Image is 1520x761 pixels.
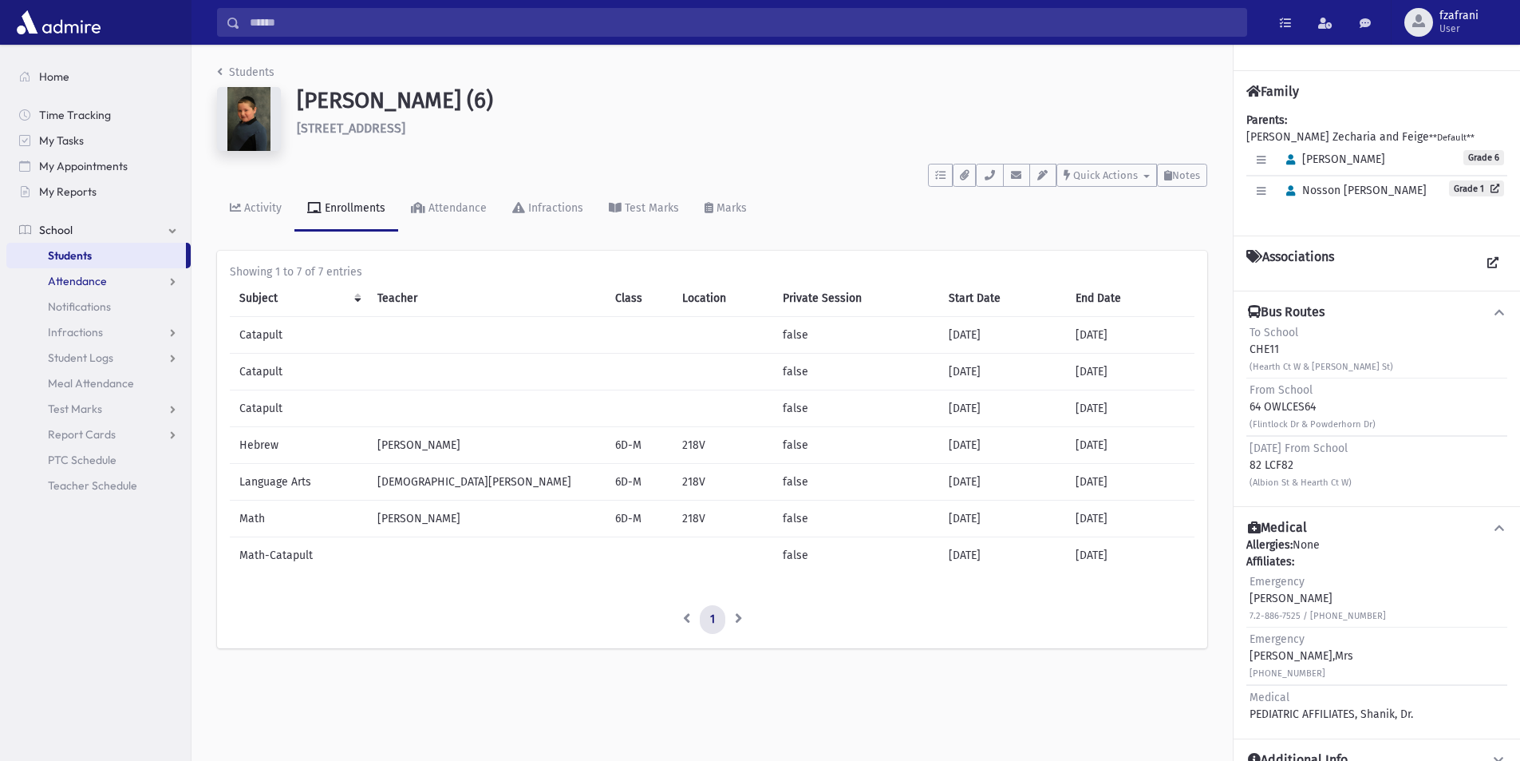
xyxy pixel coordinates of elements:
[230,264,1194,280] div: Showing 1 to 7 of 7 entries
[939,280,1066,317] th: Start Date
[6,243,186,268] a: Students
[230,280,368,317] th: Subject
[606,464,673,501] td: 6D-M
[1073,169,1138,181] span: Quick Actions
[939,464,1066,501] td: [DATE]
[773,501,938,537] td: false
[368,464,606,501] td: [DEMOGRAPHIC_DATA][PERSON_NAME]
[6,345,191,371] a: Student Logs
[39,108,111,122] span: Time Tracking
[48,351,113,365] span: Student Logs
[48,325,103,339] span: Infractions
[773,464,938,501] td: false
[1066,317,1194,354] td: [DATE]
[1250,691,1289,704] span: Medical
[6,102,191,128] a: Time Tracking
[425,201,487,215] div: Attendance
[1250,631,1353,681] div: [PERSON_NAME],Mrs
[1250,573,1386,624] div: [PERSON_NAME]
[39,159,128,173] span: My Appointments
[606,427,673,464] td: 6D-M
[1066,354,1194,390] td: [DATE]
[1172,169,1200,181] span: Notes
[230,501,368,537] td: Math
[1250,324,1393,375] div: CHE11
[39,69,69,84] span: Home
[297,121,1207,136] h6: [STREET_ADDRESS]
[1250,442,1348,455] span: [DATE] From School
[1250,611,1386,621] small: 7.2-886-7525 / [PHONE_NUMBER]
[322,201,385,215] div: Enrollments
[1066,464,1194,501] td: [DATE]
[1250,383,1313,397] span: From School
[1066,427,1194,464] td: [DATE]
[939,317,1066,354] td: [DATE]
[6,268,191,294] a: Attendance
[673,427,773,464] td: 218V
[1250,632,1305,646] span: Emergency
[1463,150,1504,165] span: Grade 6
[1246,112,1507,223] div: [PERSON_NAME] Zecharia and Feige
[48,299,111,314] span: Notifications
[673,464,773,501] td: 218V
[1246,555,1294,569] b: Affiliates:
[1066,390,1194,427] td: [DATE]
[230,537,368,574] td: Math-Catapult
[48,453,116,467] span: PTC Schedule
[773,537,938,574] td: false
[6,447,191,473] a: PTC Schedule
[6,473,191,498] a: Teacher Schedule
[217,187,294,232] a: Activity
[773,280,938,317] th: Private Session
[1279,184,1427,197] span: Nosson [PERSON_NAME]
[1246,113,1287,127] b: Parents:
[6,128,191,153] a: My Tasks
[1066,537,1194,574] td: [DATE]
[6,422,191,447] a: Report Cards
[240,8,1246,37] input: Search
[48,376,134,390] span: Meal Attendance
[48,274,107,288] span: Attendance
[48,478,137,493] span: Teacher Schedule
[6,319,191,345] a: Infractions
[6,396,191,422] a: Test Marks
[230,354,368,390] td: Catapult
[1157,164,1207,187] button: Notes
[39,184,97,199] span: My Reports
[773,317,938,354] td: false
[217,65,274,79] a: Students
[6,64,191,89] a: Home
[48,427,116,442] span: Report Cards
[217,64,274,87] nav: breadcrumb
[48,402,102,416] span: Test Marks
[230,390,368,427] td: Catapult
[1246,84,1299,99] h4: Family
[294,187,398,232] a: Enrollments
[673,280,773,317] th: Location
[39,223,73,237] span: School
[1439,22,1479,35] span: User
[1449,180,1504,196] a: Grade 1
[230,427,368,464] td: Hebrew
[1246,520,1507,537] button: Medical
[1250,419,1376,430] small: (Flintlock Dr & Powderhorn Dr)
[6,179,191,204] a: My Reports
[1479,249,1507,278] a: View all Associations
[596,187,692,232] a: Test Marks
[48,248,92,263] span: Students
[1250,440,1352,490] div: 82 LCF82
[673,501,773,537] td: 218V
[1246,537,1507,726] div: None
[6,371,191,396] a: Meal Attendance
[1066,280,1194,317] th: End Date
[700,605,725,634] a: 1
[939,537,1066,574] td: [DATE]
[939,390,1066,427] td: [DATE]
[499,187,596,232] a: Infractions
[13,6,105,38] img: AdmirePro
[1066,501,1194,537] td: [DATE]
[525,201,583,215] div: Infractions
[297,87,1207,114] h1: [PERSON_NAME] (6)
[939,501,1066,537] td: [DATE]
[773,427,938,464] td: false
